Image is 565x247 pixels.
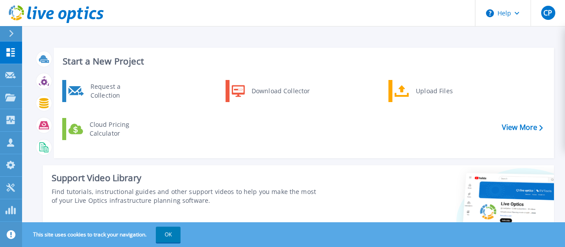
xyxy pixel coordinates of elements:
div: Upload Files [411,82,477,100]
div: Support Video Library [52,172,317,184]
span: This site uses cookies to track your navigation. [24,227,181,243]
div: Request a Collection [86,82,151,100]
h3: Start a New Project [63,57,542,66]
div: Download Collector [247,82,314,100]
a: View More [502,123,543,132]
span: CP [543,9,552,16]
div: Cloud Pricing Calculator [85,120,151,138]
a: Request a Collection [62,80,153,102]
div: Find tutorials, instructional guides and other support videos to help you make the most of your L... [52,187,317,205]
a: Download Collector [226,80,316,102]
button: OK [156,227,181,243]
a: Upload Files [388,80,479,102]
a: Cloud Pricing Calculator [62,118,153,140]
